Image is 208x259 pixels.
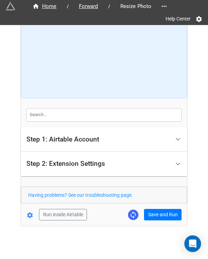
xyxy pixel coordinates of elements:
div: Step 2: Extension Settings [21,152,187,176]
li: / [67,3,69,10]
span: Resize Photo [116,2,156,10]
a: Help Center [161,13,195,25]
div: Home [32,2,57,10]
div: Open Intercom Messenger [184,235,201,252]
button: Run inside Airtable [39,209,87,221]
a: Home [25,2,64,10]
iframe: How to Resize Images on Airtable in Bulk! [27,13,181,92]
li: / [108,3,110,10]
div: Step 2: Extension Settings [26,160,105,167]
span: Forward [75,2,102,10]
a: Forward [72,2,105,10]
img: miniextensions-icon.73ae0678.png [6,1,15,11]
nav: breadcrumb [25,2,159,10]
div: Step 1: Airtable Account [26,136,99,143]
div: Step 1: Airtable Account [21,127,187,152]
a: Having problems? See our troubleshooting page. [28,192,133,198]
input: Search... [26,108,182,121]
button: Save and Run [144,209,182,221]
